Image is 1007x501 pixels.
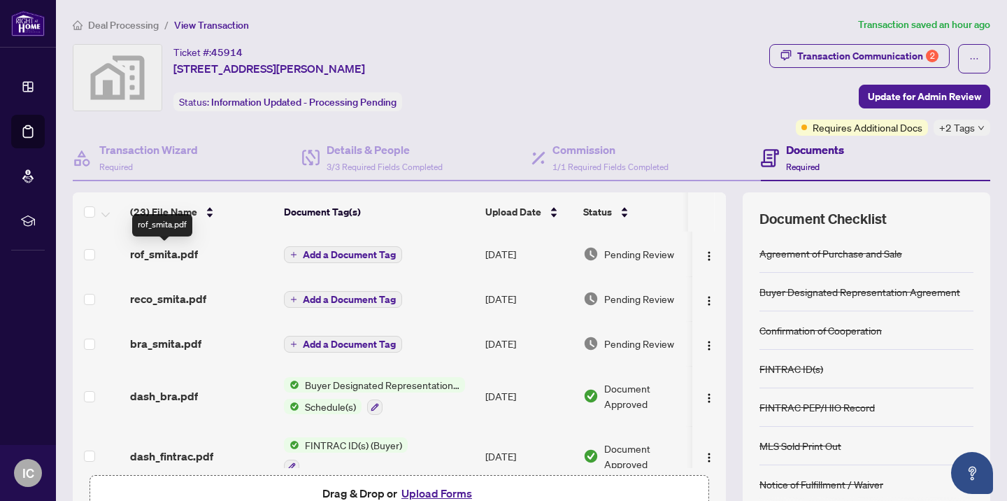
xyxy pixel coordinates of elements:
[290,251,297,258] span: plus
[164,17,169,33] li: /
[583,336,599,351] img: Document Status
[786,141,844,158] h4: Documents
[284,290,402,309] button: Add a Document Tag
[759,246,902,261] div: Agreement of Purchase and Sale
[704,295,715,306] img: Logo
[284,336,402,353] button: Add a Document Tag
[698,445,720,467] button: Logo
[284,399,299,414] img: Status Icon
[290,296,297,303] span: plus
[22,463,34,483] span: IC
[173,92,402,111] div: Status:
[211,96,397,108] span: Information Updated - Processing Pending
[299,437,408,453] span: FINTRAC ID(s) (Buyer)
[284,246,402,264] button: Add a Document Tag
[130,388,198,404] span: dash_bra.pdf
[303,250,396,260] span: Add a Document Tag
[284,335,402,353] button: Add a Document Tag
[797,45,938,67] div: Transaction Communication
[939,120,975,136] span: +2 Tags
[173,44,243,60] div: Ticket #:
[130,448,213,465] span: dash_fintrac.pdf
[583,204,612,220] span: Status
[859,85,990,108] button: Update for Admin Review
[284,246,402,263] button: Add a Document Tag
[284,377,465,415] button: Status IconBuyer Designated Representation AgreementStatus IconSchedule(s)
[480,232,578,276] td: [DATE]
[327,141,443,158] h4: Details & People
[759,361,823,376] div: FINTRAC ID(s)
[480,426,578,486] td: [DATE]
[284,437,408,475] button: Status IconFINTRAC ID(s) (Buyer)
[480,366,578,426] td: [DATE]
[124,192,278,232] th: (23) File Name
[130,290,206,307] span: reco_smita.pdf
[11,10,45,36] img: logo
[284,377,299,393] img: Status Icon
[480,192,578,232] th: Upload Date
[926,50,938,62] div: 2
[969,54,979,64] span: ellipsis
[552,141,669,158] h4: Commission
[759,323,882,338] div: Confirmation of Cooperation
[578,192,697,232] th: Status
[303,339,396,349] span: Add a Document Tag
[604,246,674,262] span: Pending Review
[759,284,960,299] div: Buyer Designated Representation Agreement
[759,400,875,415] div: FINTRAC PEP/HIO Record
[704,340,715,351] img: Logo
[303,295,396,304] span: Add a Document Tag
[698,288,720,310] button: Logo
[704,250,715,262] img: Logo
[132,214,192,237] div: rof_smita.pdf
[858,17,990,33] article: Transaction saved an hour ago
[769,44,950,68] button: Transaction Communication2
[604,441,691,472] span: Document Approved
[786,162,820,172] span: Required
[704,393,715,404] img: Logo
[704,452,715,463] img: Logo
[130,335,201,352] span: bra_smita.pdf
[583,246,599,262] img: Document Status
[73,20,83,30] span: home
[552,162,669,172] span: 1/1 Required Fields Completed
[99,162,133,172] span: Required
[604,381,691,411] span: Document Approved
[290,341,297,348] span: plus
[278,192,480,232] th: Document Tag(s)
[583,388,599,404] img: Document Status
[88,19,159,31] span: Deal Processing
[698,385,720,407] button: Logo
[698,243,720,265] button: Logo
[480,321,578,366] td: [DATE]
[698,332,720,355] button: Logo
[284,291,402,308] button: Add a Document Tag
[173,60,365,77] span: [STREET_ADDRESS][PERSON_NAME]
[813,120,922,135] span: Requires Additional Docs
[759,438,841,453] div: MLS Sold Print Out
[604,336,674,351] span: Pending Review
[73,45,162,111] img: svg%3e
[174,19,249,31] span: View Transaction
[299,399,362,414] span: Schedule(s)
[284,437,299,453] img: Status Icon
[583,449,599,464] img: Document Status
[868,85,981,108] span: Update for Admin Review
[759,477,883,492] div: Notice of Fulfillment / Waiver
[485,204,541,220] span: Upload Date
[978,125,985,132] span: down
[211,46,243,59] span: 45914
[130,204,197,220] span: (23) File Name
[583,291,599,306] img: Document Status
[299,377,465,393] span: Buyer Designated Representation Agreement
[604,291,674,306] span: Pending Review
[480,276,578,321] td: [DATE]
[759,209,887,229] span: Document Checklist
[327,162,443,172] span: 3/3 Required Fields Completed
[130,246,198,262] span: rof_smita.pdf
[951,452,993,494] button: Open asap
[99,141,198,158] h4: Transaction Wizard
